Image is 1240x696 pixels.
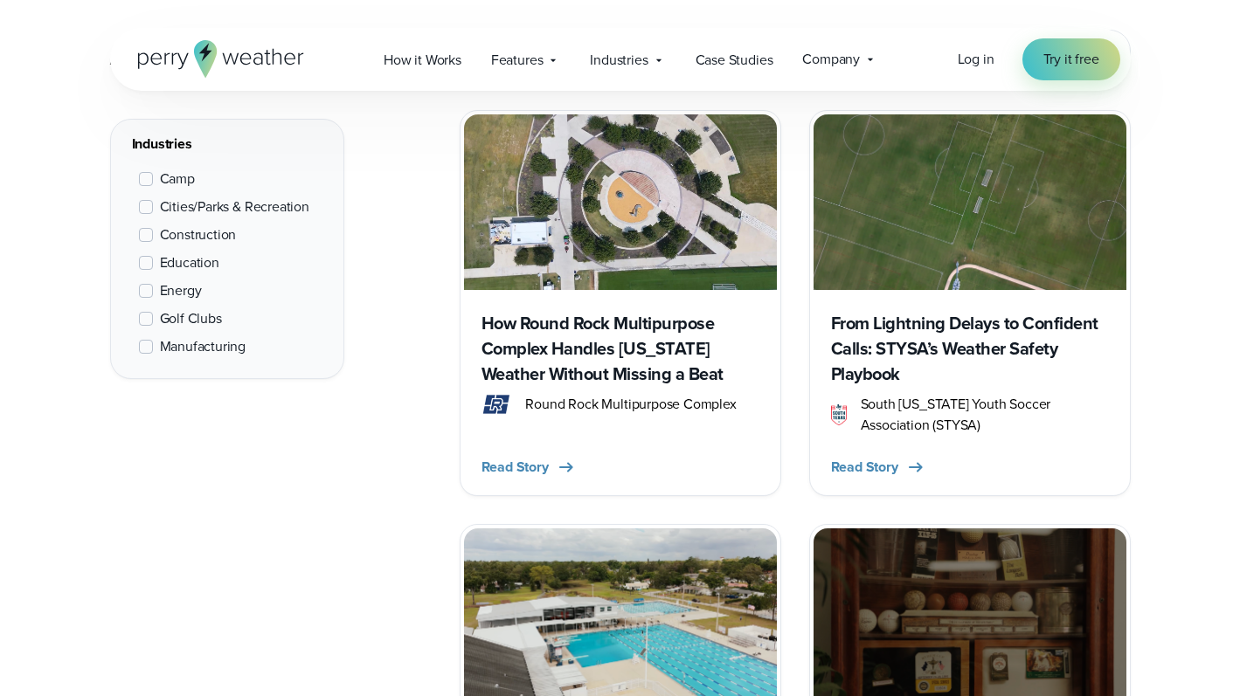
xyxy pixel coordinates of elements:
div: Industries [132,134,322,155]
a: From Lightning Delays to Confident Calls: STYSA’s Weather Safety Playbook STYSA South [US_STATE] ... [809,110,1131,496]
span: Construction [160,224,237,245]
span: Read Story [481,457,549,478]
span: Log in [958,49,994,69]
span: South [US_STATE] Youth Soccer Association (STYSA) [861,394,1109,436]
div: All Stories [110,26,781,75]
h3: From Lightning Delays to Confident Calls: STYSA’s Weather Safety Playbook [831,311,1109,387]
span: Cities/Parks & Recreation [160,196,309,217]
img: STYSA [831,404,847,425]
span: Camp [160,169,195,190]
h3: How Round Rock Multipurpose Complex Handles [US_STATE] Weather Without Missing a Beat [481,311,759,387]
a: Log in [958,49,994,70]
span: Read Story [831,457,898,478]
span: How it Works [384,50,461,71]
span: Features [491,50,544,71]
span: Golf Clubs [160,308,222,329]
span: Education [160,252,219,273]
span: Try it free [1043,49,1099,70]
button: Read Story [481,457,577,478]
a: Case Studies [681,42,788,78]
a: Round Rock Complex How Round Rock Multipurpose Complex Handles [US_STATE] Weather Without Missing... [460,110,781,496]
img: Round Rock Complex [464,114,777,290]
span: Company [802,49,860,70]
span: Case Studies [696,50,773,71]
span: Round Rock Multipurpose Complex [525,394,736,415]
img: round rock [481,394,512,415]
button: Read Story [831,457,926,478]
span: Manufacturing [160,336,246,357]
a: How it Works [369,42,476,78]
span: Industries [590,50,648,71]
a: Try it free [1022,38,1120,80]
span: Energy [160,280,202,301]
